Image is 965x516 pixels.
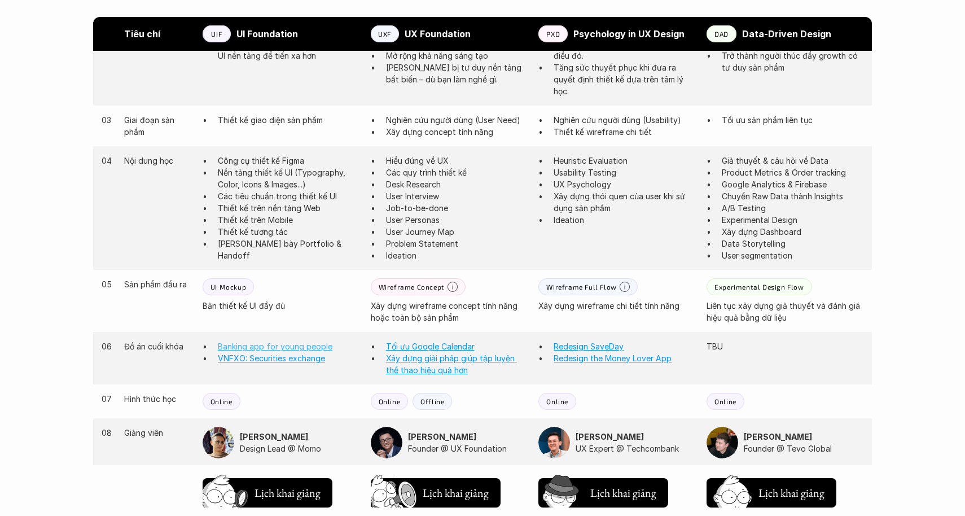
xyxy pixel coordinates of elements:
[589,485,657,501] h5: Lịch khai giảng
[203,474,332,508] a: Lịch khai giảng
[554,214,695,226] p: Ideation
[722,178,863,190] p: Google Analytics & Firebase
[124,340,191,352] p: Đồ án cuối khóa
[742,28,831,40] strong: Data-Driven Design
[554,167,695,178] p: Usability Testing
[386,238,528,250] p: Problem Statement
[554,114,695,126] p: Nghiên cứu người dùng (Usability)
[576,443,695,454] p: UX Expert @ Techcombank
[102,427,113,439] p: 08
[707,474,836,508] a: Lịch khai giảng
[253,485,321,501] h5: Lịch khai giảng
[546,283,616,291] p: Wireframe Full Flow
[722,50,863,73] p: Trở thành người thúc đẩy growth có tư duy sản phẩm
[386,353,517,375] a: Xây dựng giải pháp giúp tập luyện thể thao hiệu quả hơn
[124,28,160,40] strong: Tiêu chí
[218,155,359,167] p: Công cụ thiết kế Figma
[707,300,863,323] p: Liên tục xây dựng giả thuyết và đánh giá hiệu quả bằng dữ liệu
[378,30,391,38] p: UXF
[386,50,528,62] p: Mở rộng khả năng sáng tạo
[203,478,332,508] button: Lịch khai giảng
[422,485,489,501] h5: Lịch khai giảng
[707,478,836,508] button: Lịch khai giảng
[722,238,863,250] p: Data Storytelling
[538,300,695,312] p: Xây dựng wireframe chi tiết tính năng
[102,393,113,405] p: 07
[405,28,471,40] strong: UX Foundation
[576,432,644,441] strong: [PERSON_NAME]
[218,214,359,226] p: Thiết kế trên Mobile
[386,126,528,138] p: Xây dựng concept tính năng
[538,474,668,508] a: Lịch khai giảng
[722,214,863,226] p: Experimental Design
[379,397,401,405] p: Online
[218,238,359,261] p: [PERSON_NAME] bày Portfolio & Handoff
[218,342,332,351] a: Banking app for young people
[554,190,695,214] p: Xây dựng thói quen của user khi sử dụng sản phẩm
[554,62,695,97] p: Tăng sức thuyết phục khi đưa ra quyết định thiết kế dựa trên tâm lý học
[707,340,863,352] p: TBU
[722,190,863,202] p: Chuyển Raw Data thành Insights
[371,478,501,508] button: Lịch khai giảng
[554,178,695,190] p: UX Psychology
[102,340,113,352] p: 06
[218,353,325,363] a: VNFXO: Securities exchange
[554,155,695,167] p: Heuristic Evaluation
[554,353,672,363] a: Redesign the Money Lover App
[386,114,528,126] p: Nghiên cứu người dùng (User Need)
[218,226,359,238] p: Thiết kế tương tác
[546,30,560,38] p: PXD
[757,485,825,501] h5: Lịch khai giảng
[211,30,222,38] p: UIF
[386,62,528,85] p: [PERSON_NAME] bị tư duy nền tảng bất biến – dù bạn làm nghề gì.
[573,28,685,40] strong: Psychology in UX Design
[124,393,191,405] p: Hình thức học
[210,397,233,405] p: Online
[722,114,863,126] p: Tối ưu sản phẩm liên tục
[379,283,445,291] p: Wireframe Concept
[744,432,812,441] strong: [PERSON_NAME]
[386,167,528,178] p: Các quy trình thiết kế
[386,342,475,351] a: Tối ưu Google Calendar
[218,190,359,202] p: Các tiêu chuẩn trong thiết kế UI
[722,155,863,167] p: Giả thuyết & câu hỏi về Data
[714,30,729,38] p: DAD
[124,155,191,167] p: Nội dung học
[722,226,863,238] p: Xây dựng Dashboard
[218,114,359,126] p: Thiết kế giao diện sản phẩm
[218,167,359,190] p: Nền tảng thiết kế UI (Typography, Color, Icons & Images...)
[102,114,113,126] p: 03
[386,226,528,238] p: User Journey Map
[714,283,804,291] p: Experimental Design Flow
[371,474,501,508] a: Lịch khai giảng
[554,342,624,351] a: Redesign SaveDay
[240,432,308,441] strong: [PERSON_NAME]
[722,250,863,261] p: User segmentation
[240,443,359,454] p: Design Lead @ Momo
[554,126,695,138] p: Thiết kế wireframe chi tiết
[408,432,476,441] strong: [PERSON_NAME]
[124,114,191,138] p: Giai đoạn sản phẩm
[218,202,359,214] p: Thiết kế trên nền tảng Web
[371,300,528,323] p: Xây dựng wireframe concept tính năng hoặc toàn bộ sản phẩm
[386,190,528,202] p: User Interview
[386,214,528,226] p: User Personas
[102,278,113,290] p: 05
[102,155,113,167] p: 04
[386,202,528,214] p: Job-to-be-done
[538,478,668,508] button: Lịch khai giảng
[124,427,191,439] p: Giảng viên
[722,202,863,214] p: A/B Testing
[408,443,528,454] p: Founder @ UX Foundation
[420,397,444,405] p: Offline
[744,443,863,454] p: Founder @ Tevo Global
[203,300,359,312] p: Bản thiết kế UI đầy đủ
[386,250,528,261] p: Ideation
[386,155,528,167] p: Hiểu đúng về UX
[124,278,191,290] p: Sản phẩm đầu ra
[386,178,528,190] p: Desk Research
[210,283,246,291] p: UI Mockup
[236,28,298,40] strong: UI Foundation
[546,397,568,405] p: Online
[714,397,736,405] p: Online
